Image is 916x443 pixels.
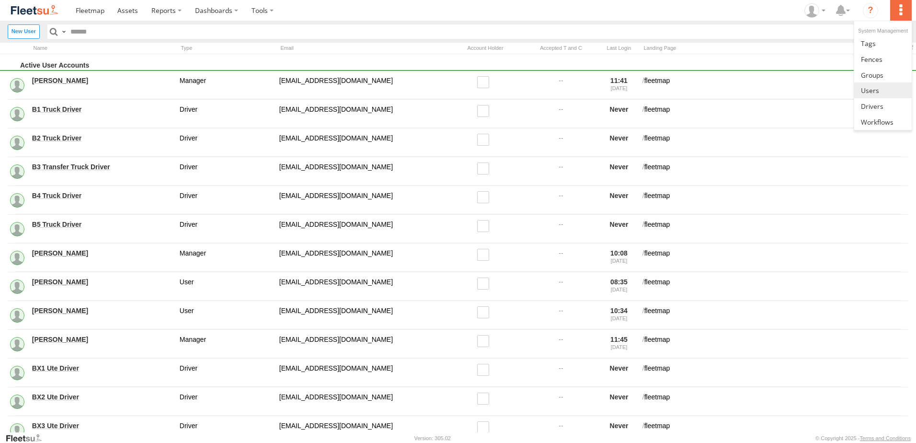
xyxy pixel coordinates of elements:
[853,24,873,38] label: Search Filter Options
[449,44,521,53] div: Account Holder
[477,278,494,290] label: Read only
[601,334,637,354] div: 11:45 [DATE]
[32,364,173,373] a: BX1 Ute Driver
[641,75,908,95] div: fleetmap
[477,105,494,117] label: Read only
[641,104,908,124] div: fleetmap
[178,190,274,210] div: Driver
[278,219,446,239] div: b5@nhs.trade
[278,104,446,124] div: b1@nhs.trade
[32,191,173,200] a: B4 Truck Driver
[601,44,637,53] div: Last Login
[178,391,274,412] div: Driver
[278,75,446,95] div: amandab@nhstrade.com.au
[178,132,274,153] div: Driver
[178,104,274,124] div: Driver
[477,76,494,88] label: Read only
[178,75,274,95] div: Manager
[278,420,446,441] div: bx3@nhs.trade
[641,305,908,326] div: fleetmap
[10,4,59,17] img: fleetsu-logo-horizontal.svg
[477,163,494,175] label: Read only
[815,435,911,441] div: © Copyright 2025 -
[32,134,173,142] a: B2 Truck Driver
[477,393,494,405] label: Read only
[178,247,274,268] div: Manager
[477,134,494,146] label: Read only
[641,334,908,354] div: fleetmap
[8,24,40,38] label: Create New User
[601,247,637,268] div: 10:08 [DATE]
[278,247,446,268] div: barbarah@nhstrade.com.au
[601,75,637,95] div: 11:41 [DATE]
[278,190,446,210] div: b4@nhs.trade
[278,276,446,297] div: benm@nhstrade.com.au
[32,306,173,315] a: [PERSON_NAME]
[641,276,908,297] div: fleetmap
[477,220,494,232] label: Read only
[641,420,908,441] div: fleetmap
[31,44,174,53] div: Name
[178,219,274,239] div: Driver
[32,421,173,430] a: BX3 Ute Driver
[278,305,446,326] div: brendenp@nhstrade.com.au
[278,391,446,412] div: bx2@nhs.trade
[60,24,68,38] label: Search Query
[525,44,597,53] div: Has user accepted Terms and Conditions
[178,305,274,326] div: User
[860,435,911,441] a: Terms and Conditions
[477,335,494,347] label: Read only
[278,161,446,182] div: b3@nhs.trade
[278,362,446,383] div: bx1@nhs.trade
[178,44,274,53] div: Type
[178,362,274,383] div: Driver
[477,364,494,376] label: Read only
[477,421,494,433] label: Read only
[178,161,274,182] div: Driver
[32,249,173,257] a: [PERSON_NAME]
[32,105,173,114] a: B1 Truck Driver
[601,305,637,326] div: 10:34 [DATE]
[178,334,274,354] div: Manager
[5,433,49,443] a: Visit our Website
[477,306,494,318] label: Read only
[178,276,274,297] div: User
[32,393,173,401] a: BX2 Ute Driver
[278,44,446,53] div: Email
[32,220,173,229] a: B5 Truck Driver
[641,247,908,268] div: fleetmap
[477,249,494,261] label: Read only
[32,76,173,85] a: [PERSON_NAME]
[641,391,908,412] div: fleetmap
[178,420,274,441] div: Driver
[641,190,908,210] div: fleetmap
[32,163,173,171] a: B3 Transfer Truck Driver
[801,3,829,18] div: Jason Crockett
[863,3,878,18] i: ?
[601,276,637,297] div: 08:35 [DATE]
[32,278,173,286] a: [PERSON_NAME]
[477,191,494,203] label: Read only
[32,335,173,344] a: [PERSON_NAME]
[278,334,446,354] div: brodier@nhstrade.com.au
[641,44,901,53] div: Landing Page
[641,219,908,239] div: fleetmap
[641,161,908,182] div: fleetmap
[414,435,451,441] div: Version: 305.02
[641,362,908,383] div: fleetmap
[641,132,908,153] div: fleetmap
[278,132,446,153] div: b2@nhs.trade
